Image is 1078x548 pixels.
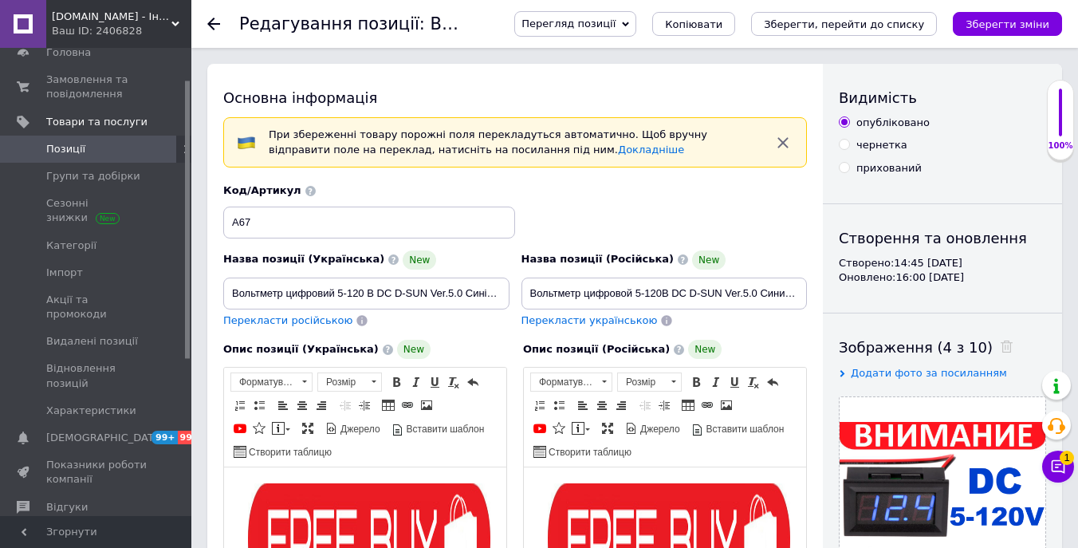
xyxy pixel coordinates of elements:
a: Вставити шаблон [389,420,487,437]
span: Перегляд позиції [521,18,616,30]
img: 525257416_525257416.jpg [24,16,266,128]
a: Вставити/видалити маркований список [250,396,268,414]
a: Зображення [718,396,735,414]
a: Створити таблицю [531,443,634,460]
a: По правому краю [612,396,630,414]
span: Категорії [46,239,96,253]
a: Розмір [617,373,682,392]
span: Код/Артикул [223,184,301,196]
div: Оновлено: 16:00 [DATE] [839,270,1046,285]
span: 99+ [151,431,178,444]
a: Збільшити відступ [356,396,373,414]
input: Наприклад, H&M жіноча сукня зелена 38 розмір вечірня максі з блискітками [521,278,808,309]
span: 1 [1060,448,1074,463]
a: Повернути (⌘+Z) [464,373,482,391]
div: чернетка [856,138,907,152]
span: Невеликий і зручний вимірювальний модуль для вимірювання напруги постійного струму. [16,145,266,209]
a: Зменшити відступ [336,396,354,414]
span: Джерело [638,423,680,436]
span: Головна [46,45,91,60]
div: 100% [1048,140,1073,152]
a: Розмір [317,373,382,392]
span: Опис позиції (Російська) [523,343,670,355]
span: Перекласти російською [223,314,352,326]
a: Вставити іконку [550,420,568,437]
a: Вставити/Редагувати посилання (⌘+L) [399,396,416,414]
div: Основна інформація [223,88,807,108]
span: Простота встановлення, висока точність і висока яскравість індикатора надають цьому модулю небува... [16,192,266,256]
a: Створити таблицю [231,443,334,460]
a: Додати відео з YouTube [531,420,549,437]
a: Жирний (⌘+B) [687,373,705,391]
span: Товари та послуги [46,115,148,129]
span: Показники роботи компанії [46,458,148,487]
a: Вставити/видалити нумерований список [231,396,249,414]
a: Джерело [623,420,683,437]
h1: Редагування позиції: Вольтметр цифровий 5-120 В DC D-SUN Ver.5.0 Синій із засувками [239,14,1014,34]
a: Форматування [530,373,612,392]
a: Повернути (⌘+Z) [764,373,781,391]
div: Видимість [839,88,1046,108]
span: 99+ [178,431,204,444]
button: Чат з покупцем1 [1042,451,1074,483]
a: Вставити повідомлення [569,420,592,437]
span: [DEMOGRAPHIC_DATA] [46,431,164,445]
div: прихований [856,161,922,175]
a: Форматування [230,373,313,392]
div: опубліковано [856,116,930,130]
a: По лівому краю [574,396,592,414]
span: Замовлення та повідомлення [46,73,148,101]
span: Позиції [46,142,85,156]
a: Вставити іконку [250,420,268,437]
span: Імпорт [46,266,83,280]
span: New [397,340,431,359]
a: Жирний (⌘+B) [388,373,405,391]
a: Курсив (⌘+I) [407,373,424,391]
a: Таблиця [679,396,697,414]
a: По правому краю [313,396,330,414]
span: Створити таблицю [546,446,631,459]
span: Вставити шаблон [404,423,485,436]
span: New [688,340,722,359]
span: Перекласти українською [521,314,658,326]
a: Зображення [418,396,435,414]
span: Відгуки [46,500,88,514]
a: Видалити форматування [745,373,762,391]
a: Збільшити відступ [655,396,673,414]
button: Зберегти зміни [953,12,1062,36]
div: Ваш ID: 2406828 [52,24,191,38]
span: New [692,250,726,270]
div: 100% Якість заповнення [1047,80,1074,160]
span: Форматування [531,373,596,391]
a: Таблиця [380,396,397,414]
span: FreeBuy.in.ua - Інтернет-магазин [52,10,171,24]
a: Максимізувати [299,420,317,437]
button: Копіювати [652,12,735,36]
span: При збереженні товару порожні поля перекладуться автоматично. Щоб вручну відправити поле на перек... [269,128,707,156]
span: Додати фото за посиланням [851,367,1007,379]
span: Джерело [338,423,380,436]
span: Сезонні знижки [46,196,148,225]
div: Створення та оновлення [839,228,1046,248]
a: Вставити шаблон [689,420,787,437]
span: Акції та промокоди [46,293,148,321]
div: Зображення (4 з 10) [839,337,1046,357]
a: Курсив (⌘+I) [706,373,724,391]
span: Назва позиції (Російська) [521,253,675,265]
span: Опис позиції (Українська) [223,343,379,355]
div: Створено: 14:45 [DATE] [839,256,1046,270]
a: По центру [593,396,611,414]
i: Зберегти, перейти до списку [764,18,924,30]
a: Вставити/видалити маркований список [550,396,568,414]
a: Підкреслений (⌘+U) [426,373,443,391]
span: Копіювати [665,18,722,30]
a: Максимізувати [599,420,616,437]
span: Розмір [618,373,666,391]
input: Наприклад, H&M жіноча сукня зелена 38 розмір вечірня максі з блискітками [223,278,509,309]
a: Джерело [323,420,383,437]
a: Вставити/видалити нумерований список [531,396,549,414]
span: Характеристики [46,404,136,418]
img: :flag-ua: [237,133,256,152]
span: Групи та добірки [46,169,140,183]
